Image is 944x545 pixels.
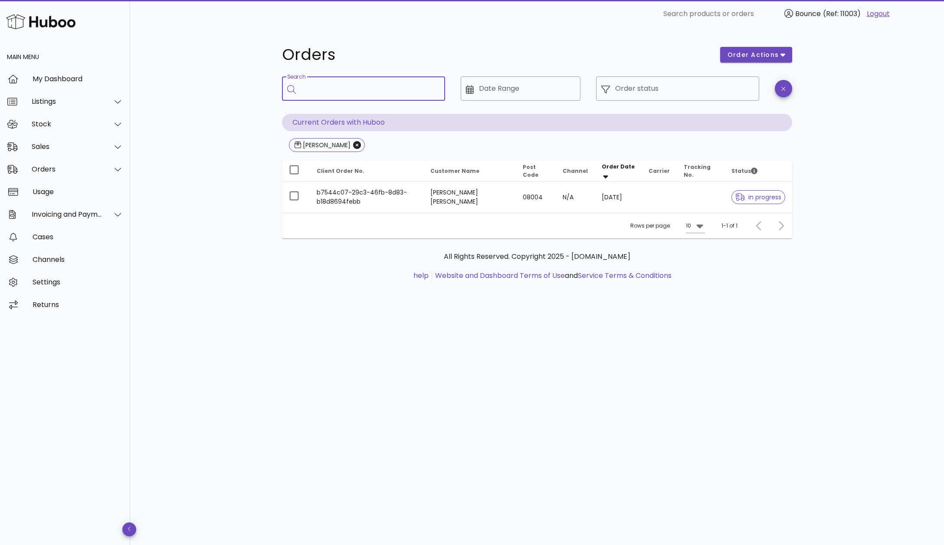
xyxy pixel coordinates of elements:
img: Huboo Logo [6,12,75,31]
li: and [432,271,672,281]
div: My Dashboard [33,75,123,83]
div: Cases [33,233,123,241]
th: Post Code [516,161,556,182]
th: Customer Name [423,161,516,182]
span: Post Code [523,163,538,178]
label: Search [287,74,305,80]
td: [PERSON_NAME] [PERSON_NAME] [423,182,516,213]
span: Order Date [602,163,635,170]
span: Carrier [649,167,670,175]
span: Bounce [795,9,821,19]
span: Customer Name [430,167,479,175]
td: 08004 [516,182,556,213]
a: Service Terms & Conditions [578,271,672,281]
a: Website and Dashboard Terms of Use [435,271,565,281]
td: b7544c07-29c3-46fb-8d83-b18d8694febb [310,182,423,213]
span: Tracking No. [684,163,711,178]
h1: Orders [282,47,710,63]
div: Returns [33,301,123,309]
span: in progress [735,194,781,200]
div: Invoicing and Payments [32,210,102,218]
div: [PERSON_NAME] [301,141,351,149]
span: Client Order No. [317,167,364,175]
div: Stock [32,120,102,128]
td: [DATE] [595,182,642,213]
span: order actions [727,50,779,59]
span: Status [731,167,757,175]
th: Tracking No. [677,161,724,182]
div: 10 [686,222,691,230]
button: order actions [720,47,792,63]
div: Usage [33,188,123,196]
th: Order Date: Sorted descending. Activate to remove sorting. [595,161,642,182]
div: 10Rows per page: [686,219,705,233]
div: 1-1 of 1 [721,222,737,230]
div: Settings [33,278,123,286]
button: Close [353,141,361,149]
div: Rows per page: [630,213,705,238]
span: (Ref: 11003) [823,9,861,19]
div: Channels [33,255,123,264]
p: All Rights Reserved. Copyright 2025 - [DOMAIN_NAME] [289,251,785,262]
td: N/A [556,182,595,213]
a: help [413,271,429,281]
th: Status [724,161,792,182]
th: Carrier [642,161,677,182]
a: Logout [867,9,890,19]
span: Channel [563,167,588,175]
div: Listings [32,97,102,106]
p: Current Orders with Huboo [282,114,792,131]
div: Orders [32,165,102,173]
th: Client Order No. [310,161,423,182]
div: Sales [32,142,102,151]
th: Channel [556,161,595,182]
